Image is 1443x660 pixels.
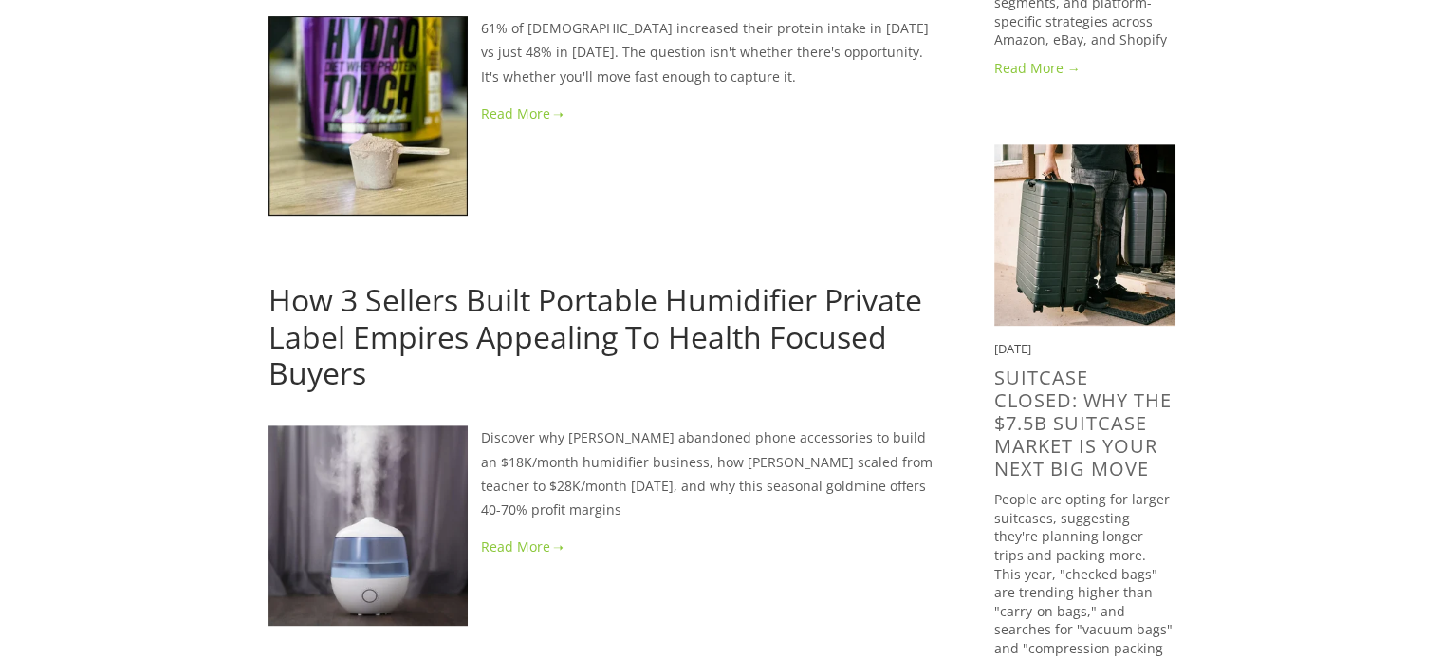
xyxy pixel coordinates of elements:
[994,144,1175,326] img: SuitCase Closed: Why the $7.5B Suitcase Market is Your Next Big Move
[268,425,468,625] img: How 3 Sellers Built Portable Humidifier Private Label Empires Appealing To Health Focused Buyers
[268,16,468,216] img: Why 61% of Americans Are Obsessed With Protein (And How Sellers Are Cashing In)
[994,340,1031,357] time: [DATE]
[994,365,1172,481] a: SuitCase Closed: Why the $7.5B Suitcase Market is Your Next Big Move
[268,16,934,88] p: 61% of [DEMOGRAPHIC_DATA] increased their protein intake in [DATE] vs just 48% in [DATE]. The que...
[268,279,922,393] a: How 3 Sellers Built Portable Humidifier Private Label Empires Appealing To Health Focused Buyers
[994,59,1175,78] a: Read More →
[268,425,934,521] p: Discover why [PERSON_NAME] abandoned phone accessories to build an $18K/month humidifier business...
[481,250,524,268] a: [DATE]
